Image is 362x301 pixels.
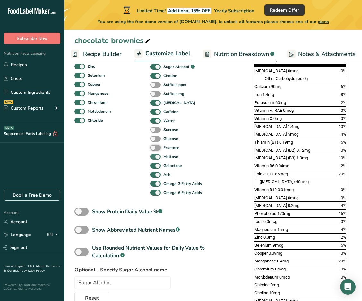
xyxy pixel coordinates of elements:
[341,227,346,232] span: 4%
[254,84,270,89] span: Calcium
[254,203,287,208] span: [MEDICAL_DATA]
[88,118,103,123] b: Chloride
[339,148,346,153] span: 10%
[318,19,329,25] span: plans
[275,164,289,168] span: 0.04mg
[214,50,269,58] span: Nutrition Breakdown
[254,92,262,97] span: Iron
[339,211,346,216] span: 15%
[88,109,111,114] b: Molybdenum
[47,231,60,239] div: EN
[340,279,356,295] div: Open Intercom Messenger
[283,108,294,113] span: 0mcg
[273,116,282,121] span: 0mg
[163,109,178,115] b: Caffeine
[271,84,281,89] span: 90mg
[303,76,308,81] span: 0g
[341,267,346,271] span: 0%
[214,8,254,14] span: Yearly Subscription
[254,243,272,248] span: Selenium
[288,68,298,73] span: 0mcg
[265,76,302,81] span: Other Carbohydrates
[92,244,231,260] div: Use Rounded Nutrient Values for Daily Value % Calculation.
[163,181,202,187] b: Omega-3 Fatty Acids
[4,190,60,201] a: Book a Free Demo
[341,195,346,200] span: 0%
[254,132,287,137] span: [MEDICAL_DATA]
[267,219,277,224] span: 0mcg
[254,116,272,121] span: Vitamin C
[341,275,346,279] span: 0%
[341,92,346,97] span: 8%
[298,50,356,58] span: Notes & Attachments
[4,264,27,269] a: Hire an Expert .
[339,259,346,263] span: 20%
[92,208,162,216] div: Show Protein Daily Value %
[254,140,278,145] span: Thiamin (B1)
[163,190,202,196] b: Omega-6 Fatty Acids
[277,259,289,263] span: 0.4mg
[4,105,44,111] div: Custom Reports
[145,49,190,58] span: Customize Label
[163,127,178,133] b: Sucrose
[339,251,346,256] span: 10%
[273,243,283,248] span: 9mcg
[277,211,290,216] span: 170mg
[341,108,346,113] span: 0%
[341,100,346,105] span: 2%
[163,64,189,70] b: Sugar Alcohol
[288,203,299,208] span: 0.2mg
[275,100,286,105] span: 60mg
[297,155,308,160] span: 1.9mg
[263,92,274,97] span: 1.4mg
[74,266,171,274] label: Optional - Specify Sugar Alcohol name
[275,267,286,271] span: 0mcg
[4,264,60,273] a: Terms & Conditions .
[254,195,287,200] span: [MEDICAL_DATA]
[263,235,275,240] span: 0.3mg
[203,47,274,61] a: Nutrition Breakdown
[341,187,346,192] span: 0%
[254,155,296,160] span: [MEDICAL_DATA] (B3)
[134,46,190,62] a: Customize Label
[288,132,298,137] span: 5mcg
[163,154,178,160] b: Maltose
[277,227,288,232] span: 15mg
[288,195,298,200] span: 0mcg
[254,219,266,224] span: Iodine
[254,227,276,232] span: Magnesium
[339,155,346,160] span: 10%
[88,91,108,96] b: Manganese
[279,140,293,145] span: 0.19mg
[71,47,122,61] a: Recipe Builder
[163,118,175,124] b: Water
[341,235,346,240] span: 2%
[36,264,51,269] a: About Us .
[254,124,287,129] span: [MEDICAL_DATA]
[4,283,60,291] div: Powered By FoodLabelMaker © 2025 All Rights Reserved
[254,235,263,240] span: Zinc
[88,73,105,78] b: Selenium
[254,282,270,287] span: Chloride
[288,124,299,129] span: 1.4mg
[296,179,309,184] span: 40mcg
[74,35,151,46] div: chocolate brownies
[28,264,36,269] a: FAQ .
[254,251,268,256] span: Copper
[88,64,95,69] b: Zinc
[4,33,60,44] button: Subscribe Now
[341,219,346,224] span: 0%
[25,269,45,273] a: Privacy Policy
[341,84,346,89] span: 6%
[163,73,177,79] b: Choline
[341,68,346,73] span: 0%
[341,203,346,208] span: 4%
[17,35,48,42] span: Subscribe Now
[269,290,280,295] span: 10mg
[339,172,346,176] span: 20%
[254,211,276,216] span: Phosphorus
[83,50,122,58] span: Recipe Builder
[167,8,211,14] span: Additional 15% OFF
[163,100,195,106] b: [MEDICAL_DATA]
[88,82,101,87] b: Copper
